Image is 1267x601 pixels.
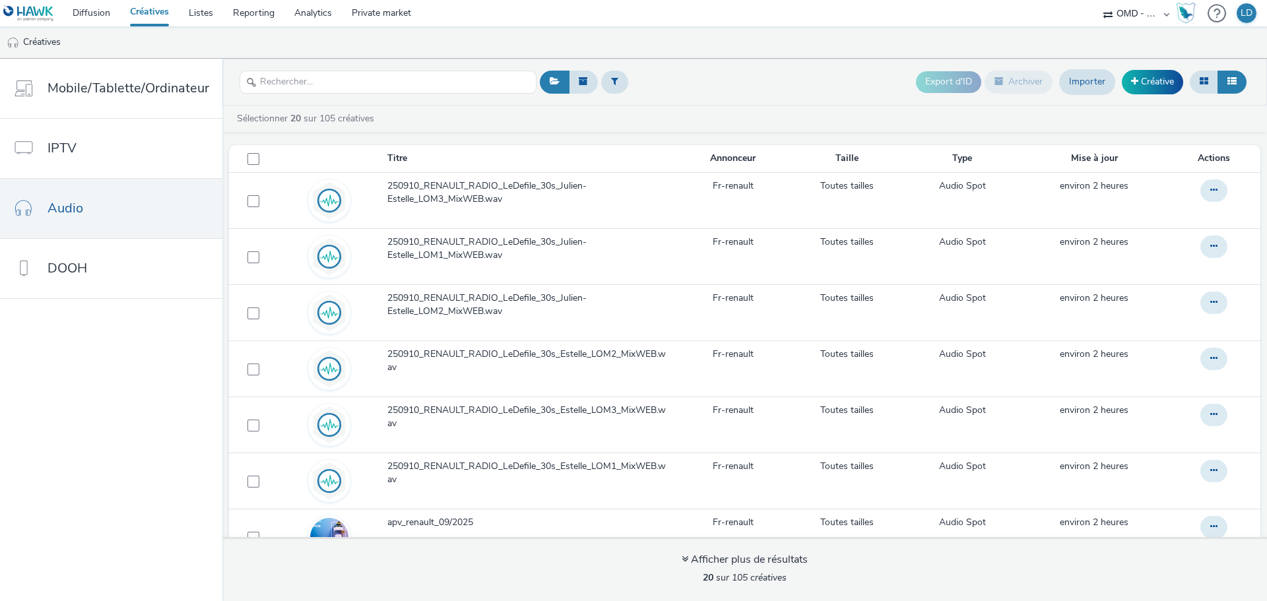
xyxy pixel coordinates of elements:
[1060,348,1128,360] span: environ 2 heures
[310,406,348,444] img: audio.svg
[713,348,754,361] a: Fr-renault
[387,516,478,529] span: apv_renault_09/2025
[785,145,908,172] th: Taille
[1060,460,1128,472] span: environ 2 heures
[1176,3,1201,24] a: Hawk Academy
[1060,404,1128,416] span: environ 2 heures
[916,71,981,92] button: Export d'ID
[1060,292,1128,305] a: 11 septembre 2025, 15:45
[387,516,679,536] a: apv_renault_09/2025
[1122,70,1183,94] a: Créative
[310,518,348,556] img: 3f3413ca-0fab-43b6-93e2-905e7275d7bc.jpg
[310,350,348,388] img: audio.svg
[48,139,77,158] span: IPTV
[820,460,874,473] a: Toutes tailles
[386,145,680,172] th: Titre
[387,404,679,437] a: 250910_RENAULT_RADIO_LeDefile_30s_Estelle_LOM3_MixWEB.wav
[1059,69,1115,94] a: Importer
[1060,516,1128,528] span: environ 2 heures
[387,292,679,325] a: 250910_RENAULT_RADIO_LeDefile_30s_Julien-Estelle_LOM2_MixWEB.wav
[1060,292,1128,304] span: environ 2 heures
[1060,179,1128,193] a: 11 septembre 2025, 15:45
[939,404,986,417] a: Audio Spot
[713,516,754,529] a: Fr-renault
[1060,348,1128,361] a: 11 septembre 2025, 15:43
[387,179,674,206] span: 250910_RENAULT_RADIO_LeDefile_30s_Julien-Estelle_LOM3_MixWEB.wav
[703,571,713,584] strong: 20
[820,404,874,417] a: Toutes tailles
[236,112,379,125] a: Sélectionner sur 105 créatives
[682,552,808,567] div: Afficher plus de résultats
[1190,71,1218,93] button: Grille
[1060,179,1128,192] span: environ 2 heures
[713,179,754,193] a: Fr-renault
[387,236,674,263] span: 250910_RENAULT_RADIO_LeDefile_30s_Julien-Estelle_LOM1_MixWEB.wav
[1218,71,1247,93] button: Liste
[1016,145,1172,172] th: Mise à jour
[48,79,209,98] span: Mobile/Tablette/Ordinateur
[713,236,754,249] a: Fr-renault
[703,571,787,584] span: sur 105 créatives
[820,348,874,361] a: Toutes tailles
[387,460,679,493] a: 250910_RENAULT_RADIO_LeDefile_30s_Estelle_LOM1_MixWEB.wav
[240,71,536,94] input: Rechercher...
[3,5,54,22] img: undefined Logo
[7,36,20,49] img: audio
[387,404,674,431] span: 250910_RENAULT_RADIO_LeDefile_30s_Estelle_LOM3_MixWEB.wav
[1060,460,1128,473] a: 11 septembre 2025, 15:43
[713,292,754,305] a: Fr-renault
[680,145,786,172] th: Annonceur
[48,259,87,278] span: DOOH
[387,460,674,487] span: 250910_RENAULT_RADIO_LeDefile_30s_Estelle_LOM1_MixWEB.wav
[310,294,348,332] img: audio.svg
[48,199,83,218] span: Audio
[1060,516,1128,529] a: 11 septembre 2025, 15:29
[939,348,986,361] a: Audio Spot
[387,179,679,213] a: 250910_RENAULT_RADIO_LeDefile_30s_Julien-Estelle_LOM3_MixWEB.wav
[820,292,874,305] a: Toutes tailles
[387,348,679,381] a: 250910_RENAULT_RADIO_LeDefile_30s_Estelle_LOM2_MixWEB.wav
[1060,404,1128,417] a: 11 septembre 2025, 15:43
[939,292,986,305] a: Audio Spot
[1060,236,1128,249] a: 11 septembre 2025, 15:45
[1060,236,1128,248] span: environ 2 heures
[387,292,674,319] span: 250910_RENAULT_RADIO_LeDefile_30s_Julien-Estelle_LOM2_MixWEB.wav
[310,181,348,220] img: audio.svg
[387,236,679,269] a: 250910_RENAULT_RADIO_LeDefile_30s_Julien-Estelle_LOM1_MixWEB.wav
[939,460,986,473] a: Audio Spot
[939,516,986,529] a: Audio Spot
[939,236,986,249] a: Audio Spot
[985,71,1053,93] button: Archiver
[387,348,674,375] span: 250910_RENAULT_RADIO_LeDefile_30s_Estelle_LOM2_MixWEB.wav
[820,516,874,529] a: Toutes tailles
[290,112,301,125] strong: 20
[310,237,348,276] img: audio.svg
[820,179,874,193] a: Toutes tailles
[1173,145,1260,172] th: Actions
[939,179,986,193] a: Audio Spot
[1176,3,1196,24] img: Hawk Academy
[713,404,754,417] a: Fr-renault
[820,236,874,249] a: Toutes tailles
[1241,3,1252,23] div: LD
[310,462,348,500] img: audio.svg
[713,460,754,473] a: Fr-renault
[908,145,1016,172] th: Type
